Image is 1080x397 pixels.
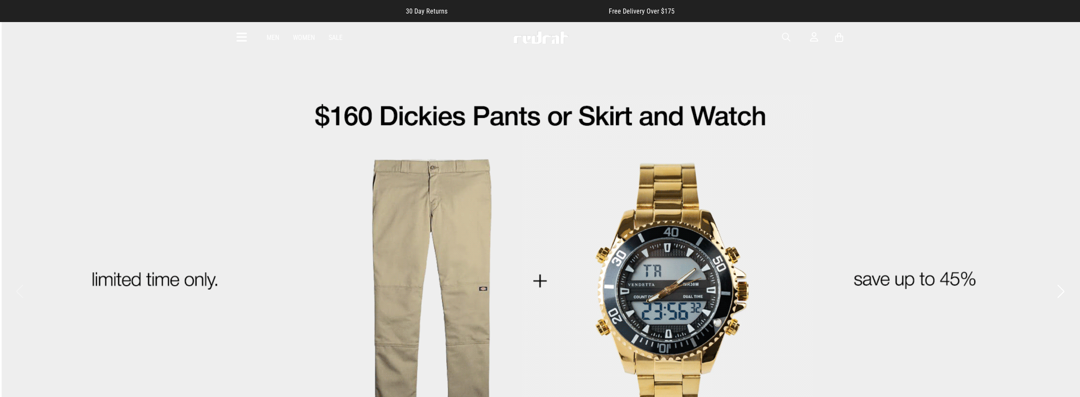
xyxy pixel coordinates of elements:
[464,7,592,15] iframe: Customer reviews powered by Trustpilot
[267,34,279,42] a: Men
[14,282,25,301] button: Previous slide
[513,31,569,44] img: Redrat logo
[329,34,343,42] a: Sale
[609,7,675,15] span: Free Delivery Over $175
[293,34,315,42] a: Women
[406,7,447,15] span: 30 Day Returns
[1055,282,1066,301] button: Next slide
